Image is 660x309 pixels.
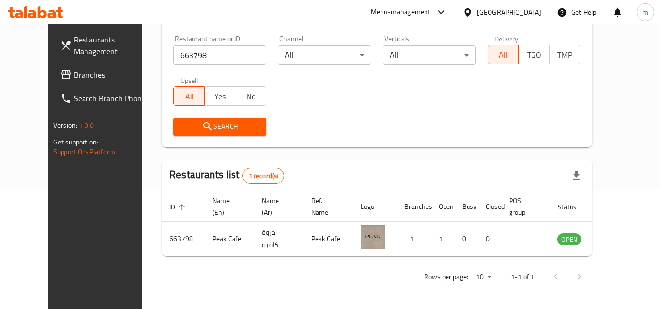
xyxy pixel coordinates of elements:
span: Get support on: [53,136,98,148]
span: 1 record(s) [243,171,284,181]
div: [GEOGRAPHIC_DATA] [477,7,541,18]
span: Yes [209,89,232,103]
td: 663798 [162,222,205,256]
div: All [383,45,476,65]
td: ذروة كافيه [254,222,303,256]
label: Delivery [494,35,519,42]
span: TMP [554,48,576,62]
span: No [239,89,262,103]
td: 1 [397,222,431,256]
div: All [278,45,371,65]
div: Export file [565,164,588,187]
span: Branches [74,69,151,81]
button: All [173,86,205,106]
h2: Restaurants list [170,167,284,184]
span: Name (Ar) [262,195,292,218]
span: Ref. Name [311,195,341,218]
p: Rows per page: [424,271,468,283]
a: Branches [52,63,159,86]
span: All [178,89,201,103]
img: Peak Cafe [361,225,385,249]
label: Upsell [180,77,198,83]
td: 0 [478,222,501,256]
h2: Restaurant search [173,12,580,26]
div: Menu-management [371,6,431,18]
a: Support.OpsPlatform [53,145,115,158]
button: No [235,86,266,106]
span: POS group [509,195,538,218]
input: Search for restaurant name or ID.. [173,45,266,65]
span: Status [557,201,589,213]
button: All [488,45,519,64]
span: Restaurants Management [74,34,151,57]
span: ID [170,201,188,213]
span: Version: [53,119,77,132]
td: 0 [454,222,478,256]
span: All [492,48,515,62]
th: Logo [353,192,397,222]
th: Closed [478,192,501,222]
div: Rows per page: [472,270,495,285]
span: Name (En) [213,195,242,218]
a: Search Branch Phone [52,86,159,110]
table: enhanced table [162,192,635,256]
th: Branches [397,192,431,222]
span: Search [181,121,258,133]
a: Restaurants Management [52,28,159,63]
div: Total records count [242,168,285,184]
button: Yes [204,86,235,106]
button: Search [173,118,266,136]
span: TGO [523,48,546,62]
span: Search Branch Phone [74,92,151,104]
span: 1.0.0 [79,119,94,132]
p: 1-1 of 1 [511,271,534,283]
td: 1 [431,222,454,256]
button: TGO [518,45,550,64]
th: Busy [454,192,478,222]
td: Peak Cafe [205,222,254,256]
span: OPEN [557,234,581,245]
button: TMP [549,45,580,64]
th: Open [431,192,454,222]
span: m [642,7,648,18]
td: Peak Cafe [303,222,353,256]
